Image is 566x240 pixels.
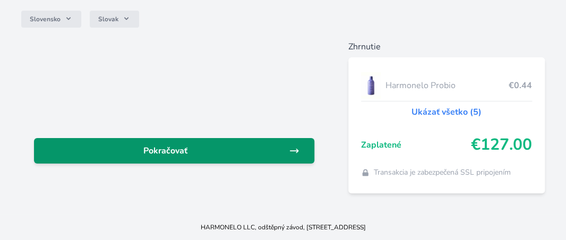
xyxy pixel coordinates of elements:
[361,72,381,99] img: CLEAN_PROBIO_se_stinem_x-lo.jpg
[361,139,471,151] span: Zaplatené
[42,144,289,157] span: Pokračovať
[34,138,314,164] a: Pokračovať
[30,15,61,23] span: Slovensko
[385,79,509,92] span: Harmonelo Probio
[348,40,545,53] h6: Zhrnutie
[374,167,511,178] span: Transakcia je zabezpečená SSL pripojením
[471,135,532,155] span: €127.00
[90,11,139,28] button: Slovak
[21,11,81,28] button: Slovensko
[98,15,118,23] span: Slovak
[509,79,532,92] span: €0.44
[411,106,482,118] a: Ukázať všetko (5)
